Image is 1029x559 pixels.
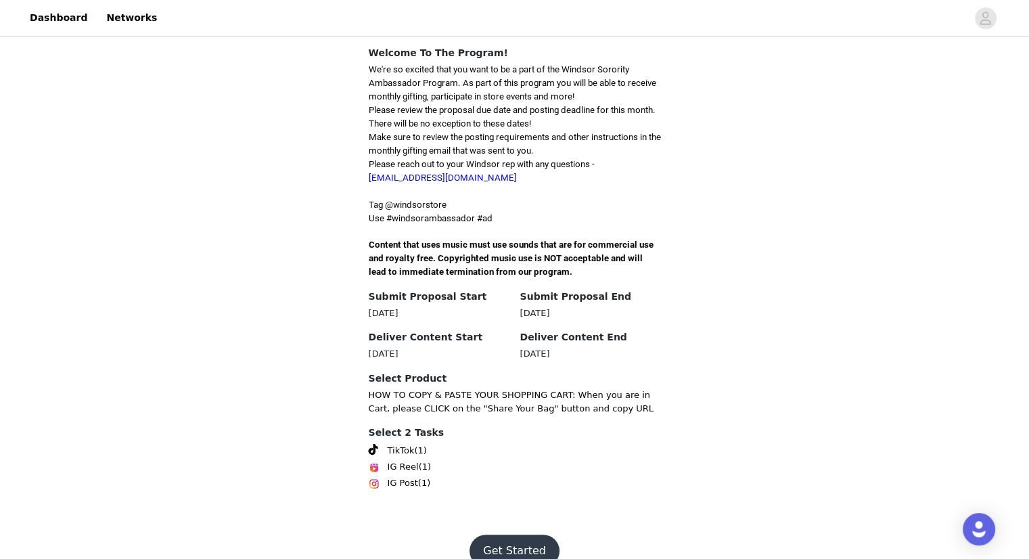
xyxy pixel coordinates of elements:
h4: Deliver Content End [520,330,661,344]
span: IG Post [388,476,418,490]
a: Networks [98,3,165,33]
span: (1) [414,444,426,457]
h4: Select 2 Tasks [369,426,661,440]
span: We're so excited that you want to be a part of the Windsor Sorority Ambassador Program. As part o... [369,64,656,102]
div: avatar [979,7,992,29]
span: TikTok [388,444,415,457]
span: Please review the proposal due date and posting deadline for this month. There will be no excepti... [369,105,656,129]
img: Instagram Icon [369,478,380,489]
div: Open Intercom Messenger [963,513,995,545]
h4: Deliver Content Start [369,330,509,344]
img: Instagram Reels Icon [369,462,380,473]
span: IG Reel [388,460,419,474]
span: Content that uses music must use sounds that are for commercial use and royalty free. Copyrighted... [369,240,656,277]
div: [DATE] [369,347,509,361]
span: Please reach out to your Windsor rep with any questions - [369,159,595,183]
h4: Submit Proposal End [520,290,661,304]
a: Dashboard [22,3,95,33]
p: HOW TO COPY & PASTE YOUR SHOPPING CART: When you are in Cart, please CLICK on the "Share Your Bag... [369,388,661,415]
h4: Submit Proposal Start [369,290,509,304]
span: (1) [418,476,430,490]
div: [DATE] [520,307,661,320]
a: [EMAIL_ADDRESS][DOMAIN_NAME] [369,173,517,183]
span: Tag @windsorstore [369,200,447,210]
span: (1) [419,460,431,474]
span: Make sure to review the posting requirements and other instructions in the monthly gifting email ... [369,132,661,156]
div: [DATE] [520,347,661,361]
h4: Welcome To The Program! [369,46,661,60]
span: Use #windsorambassador #ad [369,213,493,223]
div: [DATE] [369,307,509,320]
h4: Select Product [369,372,661,386]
